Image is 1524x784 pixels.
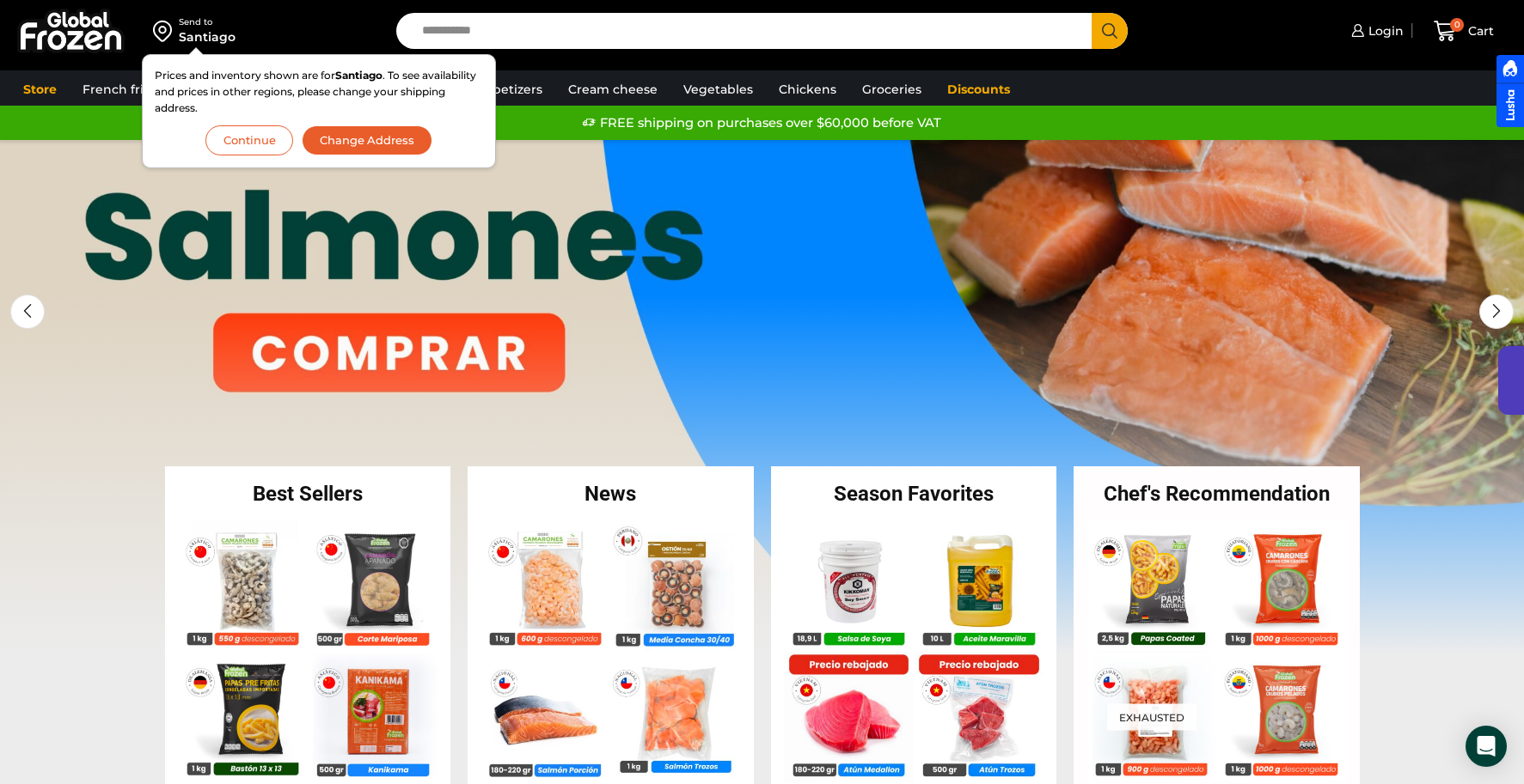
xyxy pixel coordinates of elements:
font: Send to [179,16,212,27]
div: Previous slide [10,295,45,329]
font: Cart [1468,23,1494,39]
font: French fries [83,82,157,97]
font: Continue [223,133,275,147]
a: Store [15,73,65,106]
font: Chickens [779,82,836,97]
button: Continue [205,125,293,155]
font: Appetizers [475,82,542,97]
a: Discounts [939,73,1019,106]
font: Exhausted [1119,711,1184,724]
a: Login [1347,14,1404,48]
font: Best Sellers [253,482,363,506]
font: Change Address [320,133,413,147]
font: Store [23,82,57,97]
a: Groceries [854,73,930,106]
div: Next slide [1479,295,1514,329]
font: . To see availability and prices in other regions, please change your shipping address. [155,69,476,114]
a: Cream cheese [560,73,666,106]
a: 0 Cart [1421,11,1507,52]
div: Open Intercom Messenger [1466,726,1507,767]
a: French fries [74,73,166,106]
font: Vegetables [683,82,753,97]
font: Groceries [862,82,921,97]
font: Santiago [335,69,383,82]
button: Change Address [302,125,431,155]
font: 0 [1454,20,1460,29]
a: Chickens [770,73,845,106]
font: Santiago [179,29,236,45]
img: address-field-icon.svg [153,16,179,46]
button: Search button [1092,13,1128,49]
a: Vegetables [675,73,762,106]
font: Season Favorites [834,482,994,506]
font: Prices and inventory shown are for [155,69,335,82]
font: Cream cheese [568,82,658,97]
font: Chef's Recommendation [1104,482,1330,506]
a: Appetizers [467,73,551,106]
font: Login [1368,23,1404,39]
font: Discounts [947,82,1010,97]
font: News [585,482,636,506]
